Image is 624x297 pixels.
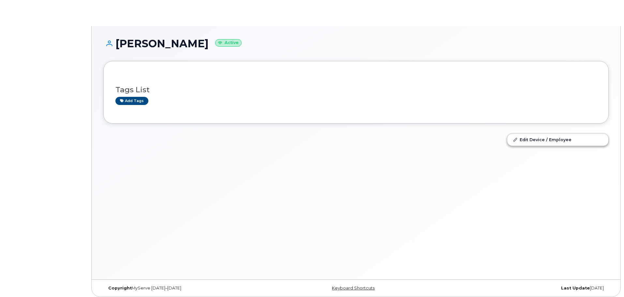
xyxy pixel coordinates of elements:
[561,286,590,290] strong: Last Update
[332,286,375,290] a: Keyboard Shortcuts
[215,39,242,47] small: Active
[108,286,132,290] strong: Copyright
[103,286,272,291] div: MyServe [DATE]–[DATE]
[115,86,597,94] h3: Tags List
[103,38,609,49] h1: [PERSON_NAME]
[507,134,608,145] a: Edit Device / Employee
[115,97,148,105] a: Add tags
[440,286,609,291] div: [DATE]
